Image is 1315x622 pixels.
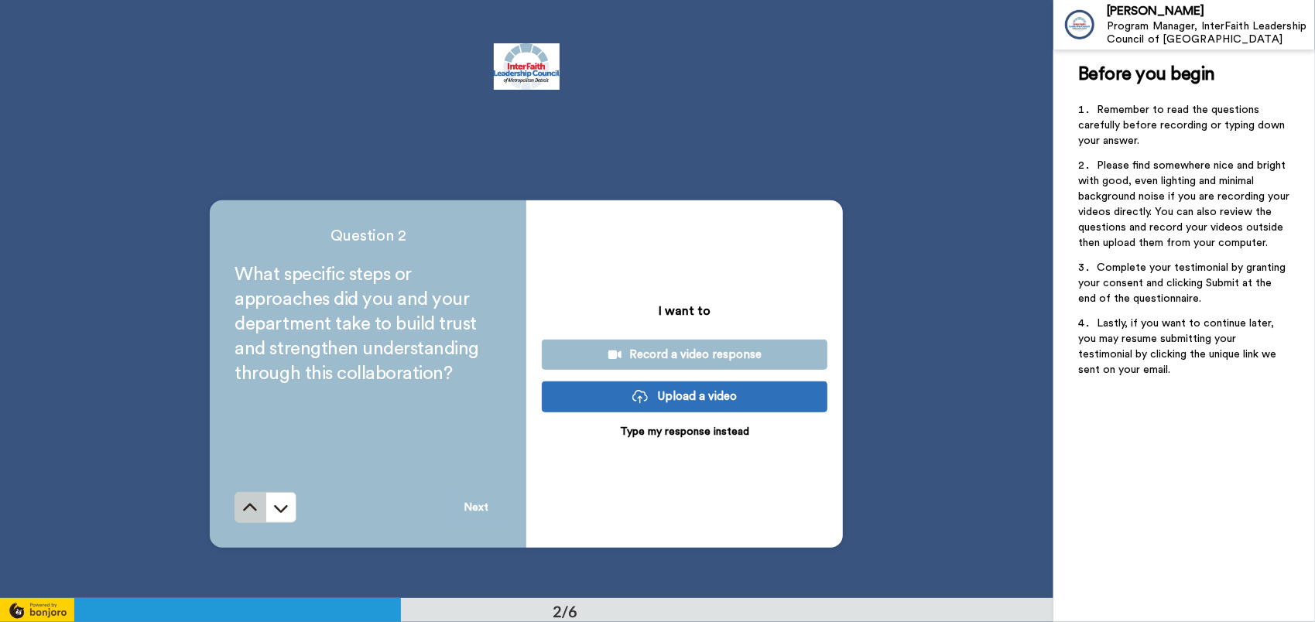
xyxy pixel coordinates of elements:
span: What specific steps or approaches did you and your department take to build trust and strengthen ... [235,265,483,383]
button: Next [450,492,502,523]
p: Type my response instead [620,424,749,439]
img: Profile Image [1062,6,1099,43]
p: I want to [659,302,711,320]
button: Record a video response [542,340,827,370]
span: Complete your testimonial by granting your consent and clicking Submit at the end of the question... [1078,262,1289,304]
span: Before you begin [1078,65,1215,84]
button: Upload a video [542,381,827,412]
span: Please find somewhere nice and bright with good, even lighting and minimal background noise if yo... [1078,160,1293,248]
h4: Question 2 [235,225,502,247]
div: 2/6 [528,600,602,622]
div: Record a video response [554,347,815,363]
div: Program Manager, InterFaith Leadership Council of [GEOGRAPHIC_DATA] [1107,20,1314,46]
span: Remember to read the questions carefully before recording or typing down your answer. [1078,104,1288,146]
div: [PERSON_NAME] [1107,4,1314,19]
span: Lastly, if you want to continue later, you may resume submitting your testimonial by clicking the... [1078,318,1279,375]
